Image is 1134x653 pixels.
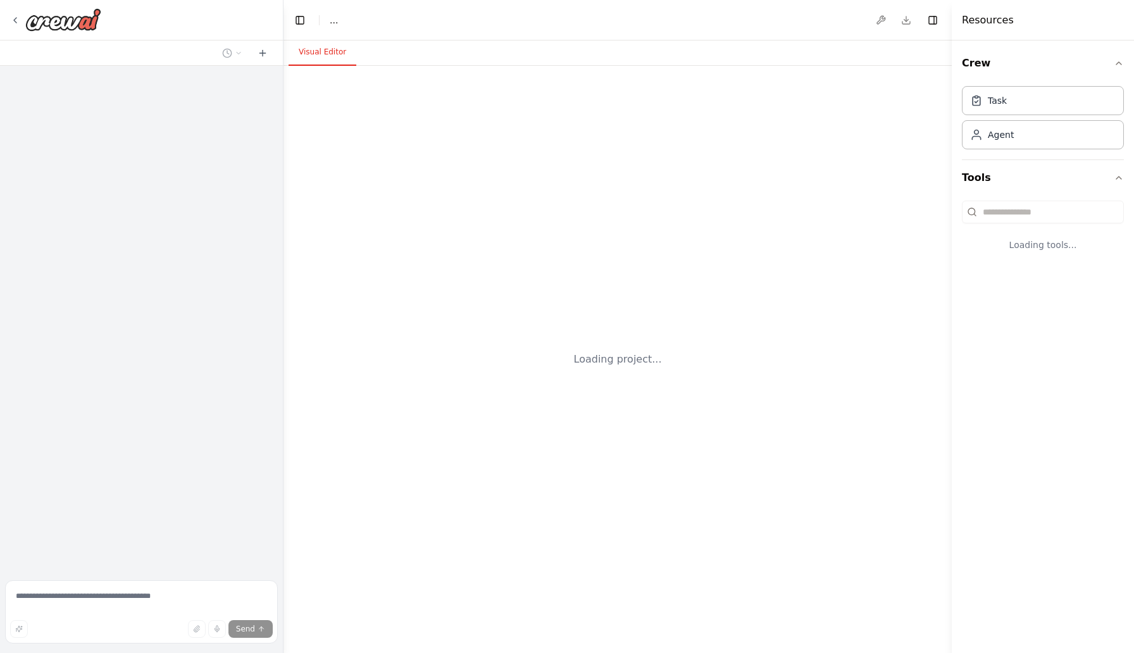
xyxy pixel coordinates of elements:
div: Tools [962,196,1124,271]
div: Agent [988,128,1014,141]
button: Switch to previous chat [217,46,247,61]
button: Hide right sidebar [924,11,942,29]
button: Start a new chat [252,46,273,61]
div: Loading project... [574,352,662,367]
div: Task [988,94,1007,107]
span: ... [330,14,338,27]
nav: breadcrumb [330,14,338,27]
button: Click to speak your automation idea [208,620,226,638]
button: Improve this prompt [10,620,28,638]
h4: Resources [962,13,1014,28]
button: Crew [962,46,1124,81]
img: Logo [25,8,101,31]
div: Crew [962,81,1124,159]
button: Upload files [188,620,206,638]
button: Visual Editor [289,39,356,66]
div: Loading tools... [962,228,1124,261]
span: Send [236,624,255,634]
button: Hide left sidebar [291,11,309,29]
button: Send [228,620,273,638]
button: Tools [962,160,1124,196]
